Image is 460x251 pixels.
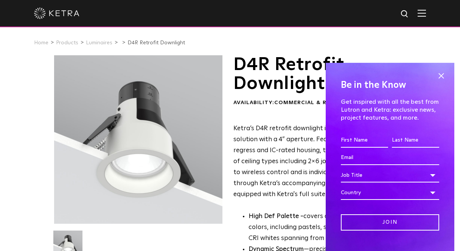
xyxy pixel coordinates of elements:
[34,8,79,19] img: ketra-logo-2019-white
[233,55,406,94] h1: D4R Retrofit Downlight
[274,100,361,105] span: Commercial & Residential
[233,123,406,200] p: Ketra’s D4R retrofit downlight is an elegant downlight solution with a 4” aperture. Featuring fie...
[400,9,410,19] img: search icon
[341,168,439,182] div: Job Title
[341,133,388,148] input: First Name
[249,211,406,244] p: covers a wide range of 16.7 million colors, including pastels, saturated colors and high CRI whit...
[341,186,439,200] div: Country
[392,133,439,148] input: Last Name
[341,78,439,92] h4: Be in the Know
[341,214,439,231] input: Join
[341,151,439,165] input: Email
[34,40,48,45] a: Home
[127,40,185,45] a: D4R Retrofit Downlight
[418,9,426,17] img: Hamburger%20Nav.svg
[233,99,406,107] div: Availability:
[86,40,112,45] a: Luminaires
[56,40,78,45] a: Products
[341,98,439,122] p: Get inspired with all the best from Lutron and Ketra: exclusive news, project features, and more.
[249,213,303,220] strong: High Def Palette -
